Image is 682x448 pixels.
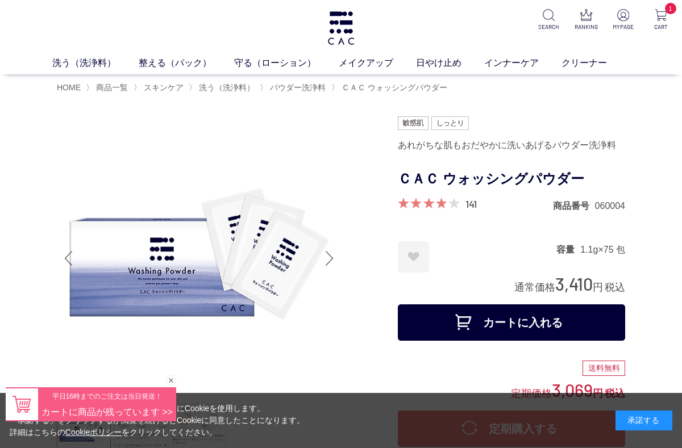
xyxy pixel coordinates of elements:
a: RANKING [574,9,598,31]
a: ＣＡＣ ウォッシングパウダー [339,83,447,92]
li: 〉 [189,82,257,93]
li: 〉 [86,82,131,93]
p: CART [649,23,673,31]
a: 1 CART [649,9,673,31]
span: スキンケア [144,83,184,92]
a: 洗う（洗浄料） [197,83,255,92]
dt: 容量 [556,244,580,256]
a: 整える（パック） [139,56,234,70]
a: お気に入りに登録する [398,241,429,273]
p: SEARCH [537,23,560,31]
a: HOME [57,83,81,92]
a: 商品一覧 [94,83,128,92]
button: カートに入れる [398,304,625,341]
img: しっとり [431,116,469,130]
a: 洗う（洗浄料） [52,56,139,70]
span: 円 [593,282,603,293]
div: あれがちな肌もおだやかに洗いあげるパウダー洗浄料 [398,136,625,155]
div: Previous slide [57,236,80,281]
a: スキンケア [142,83,184,92]
dd: 1.1g×75 包 [580,244,625,256]
span: 定期価格 [511,387,552,399]
dt: 商品番号 [553,200,595,212]
span: 3,069 [552,379,593,400]
img: logo [326,11,356,45]
a: Cookieポリシー [65,428,122,437]
span: 通常価格 [514,282,555,293]
span: 1 [665,3,676,14]
a: MYPAGE [612,9,635,31]
span: 円 [593,388,603,399]
span: 税込 [605,388,625,399]
h1: ＣＡＣ ウォッシングパウダー [398,166,625,192]
img: ＣＡＣ ウォッシングパウダー [57,116,341,400]
span: 洗う（洗浄料） [199,83,255,92]
span: 3,410 [555,273,593,294]
span: 商品一覧 [96,83,128,92]
a: 日やけ止め [416,56,484,70]
p: MYPAGE [612,23,635,31]
dd: 060004 [595,200,625,212]
li: 〉 [331,82,450,93]
a: メイクアップ [339,56,416,70]
div: 承諾する [616,411,672,430]
a: 守る（ローション） [234,56,339,70]
a: 141 [465,198,477,210]
span: パウダー洗浄料 [270,83,326,92]
p: RANKING [574,23,598,31]
a: インナーケア [484,56,562,70]
span: 税込 [605,282,625,293]
li: 〉 [134,82,186,93]
a: SEARCH [537,9,560,31]
li: 〉 [260,82,328,93]
a: クリーナー [562,56,630,70]
div: Next slide [318,236,341,281]
a: パウダー洗浄料 [268,83,326,92]
img: 敏感肌 [398,116,429,130]
div: 送料無料 [583,361,625,376]
span: ＣＡＣ ウォッシングパウダー [342,83,447,92]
